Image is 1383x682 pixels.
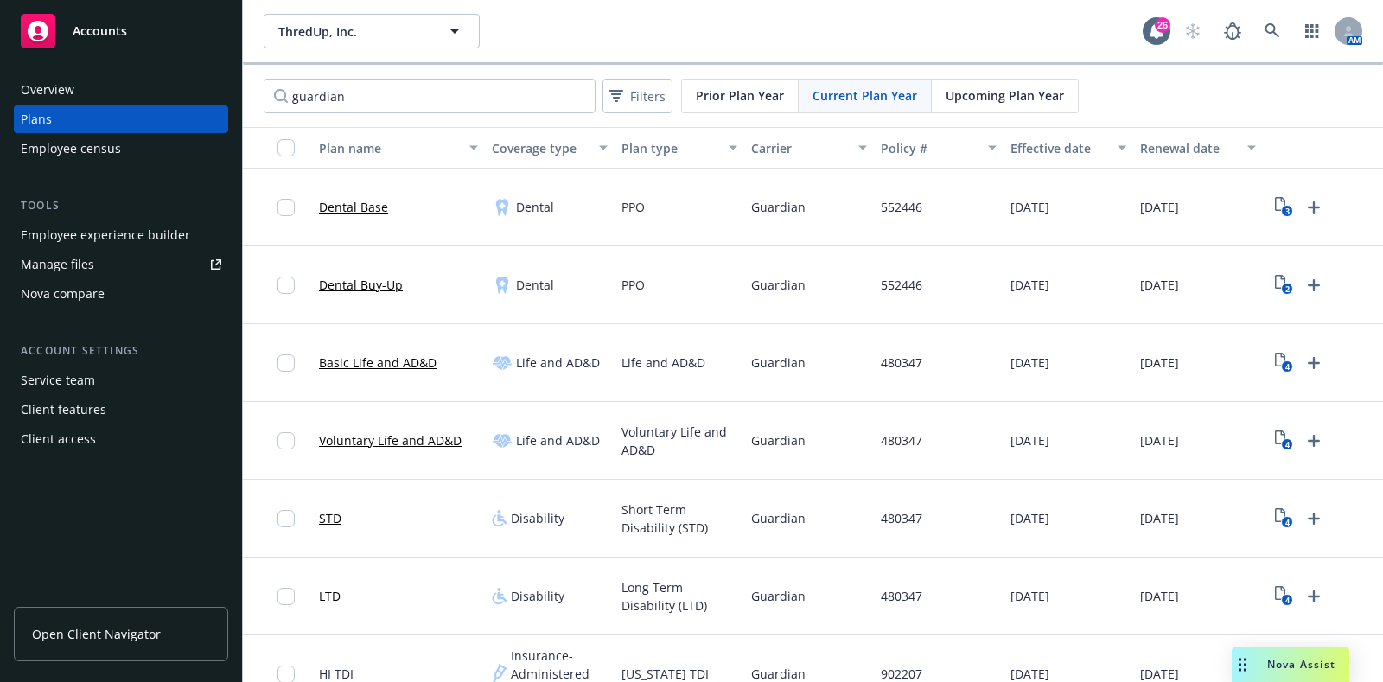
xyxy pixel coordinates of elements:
[1010,198,1049,216] span: [DATE]
[1010,354,1049,372] span: [DATE]
[881,276,922,294] span: 552446
[14,280,228,308] a: Nova compare
[21,135,121,163] div: Employee census
[1010,431,1049,449] span: [DATE]
[621,139,718,157] div: Plan type
[881,354,922,372] span: 480347
[1010,587,1049,605] span: [DATE]
[264,79,596,113] input: Search by name
[813,86,917,105] span: Current Plan Year
[1270,505,1297,532] a: View Plan Documents
[1004,127,1133,169] button: Effective date
[602,79,672,113] button: Filters
[277,432,295,449] input: Toggle Row Selected
[14,251,228,278] a: Manage files
[1270,271,1297,299] a: View Plan Documents
[744,127,874,169] button: Carrier
[277,277,295,294] input: Toggle Row Selected
[751,276,806,294] span: Guardian
[1232,647,1349,682] button: Nova Assist
[621,354,705,372] span: Life and AD&D
[516,354,600,372] span: Life and AD&D
[14,221,228,249] a: Employee experience builder
[1270,349,1297,377] a: View Plan Documents
[1300,349,1328,377] a: Upload Plan Documents
[621,500,737,537] span: Short Term Disability (STD)
[1140,276,1179,294] span: [DATE]
[21,251,94,278] div: Manage files
[1140,587,1179,605] span: [DATE]
[21,76,74,104] div: Overview
[1284,284,1289,295] text: 2
[881,139,978,157] div: Policy #
[621,423,737,459] span: Voluntary Life and AD&D
[751,431,806,449] span: Guardian
[21,366,95,394] div: Service team
[511,509,564,527] span: Disability
[881,198,922,216] span: 552446
[751,198,806,216] span: Guardian
[73,24,127,38] span: Accounts
[1284,439,1289,450] text: 4
[1140,509,1179,527] span: [DATE]
[1232,647,1253,682] div: Drag to move
[1284,361,1289,373] text: 4
[1155,17,1170,33] div: 26
[21,221,190,249] div: Employee experience builder
[1284,206,1289,217] text: 3
[319,276,403,294] a: Dental Buy-Up
[14,135,228,163] a: Employee census
[1300,194,1328,221] a: Upload Plan Documents
[881,431,922,449] span: 480347
[751,509,806,527] span: Guardian
[1176,14,1210,48] a: Start snowing
[751,139,848,157] div: Carrier
[630,87,666,105] span: Filters
[606,84,669,109] span: Filters
[1300,271,1328,299] a: Upload Plan Documents
[14,105,228,133] a: Plans
[1133,127,1263,169] button: Renewal date
[1300,505,1328,532] a: Upload Plan Documents
[14,197,228,214] div: Tools
[615,127,744,169] button: Plan type
[516,431,600,449] span: Life and AD&D
[1010,276,1049,294] span: [DATE]
[881,509,922,527] span: 480347
[1255,14,1290,48] a: Search
[21,425,96,453] div: Client access
[751,587,806,605] span: Guardian
[946,86,1064,105] span: Upcoming Plan Year
[1284,517,1289,528] text: 4
[14,76,228,104] a: Overview
[264,14,480,48] button: ThredUp, Inc.
[14,396,228,424] a: Client features
[21,105,52,133] div: Plans
[1140,431,1179,449] span: [DATE]
[1267,657,1335,672] span: Nova Assist
[14,366,228,394] a: Service team
[312,127,485,169] button: Plan name
[319,509,341,527] a: STD
[277,139,295,156] input: Select all
[1300,427,1328,455] a: Upload Plan Documents
[1295,14,1329,48] a: Switch app
[1140,354,1179,372] span: [DATE]
[1140,139,1237,157] div: Renewal date
[1010,509,1049,527] span: [DATE]
[1140,198,1179,216] span: [DATE]
[511,587,564,605] span: Disability
[621,198,645,216] span: PPO
[1215,14,1250,48] a: Report a Bug
[277,588,295,605] input: Toggle Row Selected
[14,342,228,360] div: Account settings
[1010,139,1107,157] div: Effective date
[1300,583,1328,610] a: Upload Plan Documents
[277,354,295,372] input: Toggle Row Selected
[485,127,615,169] button: Coverage type
[319,139,459,157] div: Plan name
[874,127,1004,169] button: Policy #
[696,86,784,105] span: Prior Plan Year
[319,198,388,216] a: Dental Base
[621,578,737,615] span: Long Term Disability (LTD)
